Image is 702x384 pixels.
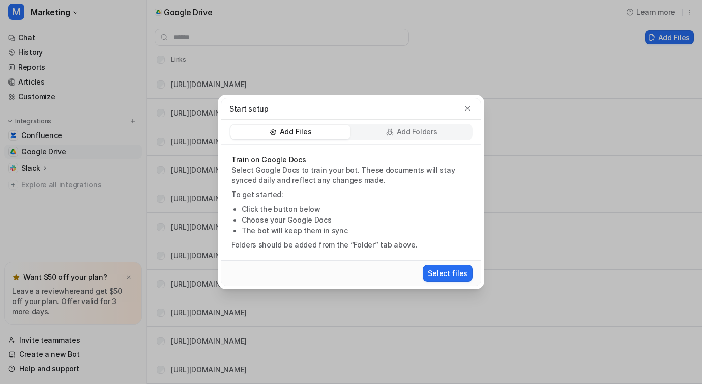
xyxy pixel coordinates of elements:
[423,265,473,282] button: Select files
[231,155,471,165] p: Train on Google Docs
[231,165,471,185] p: Select Google Docs to train your bot. These documents will stay synced daily and reflect any chan...
[231,240,471,250] p: Folders should be added from the “Folder” tab above.
[229,103,269,114] p: Start setup
[231,189,471,200] p: To get started:
[242,214,471,225] li: Choose your Google Docs
[242,204,471,214] li: Click the button below
[397,127,437,137] p: Add Folders
[242,225,471,236] li: The bot will keep them in sync
[280,127,311,137] p: Add Files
